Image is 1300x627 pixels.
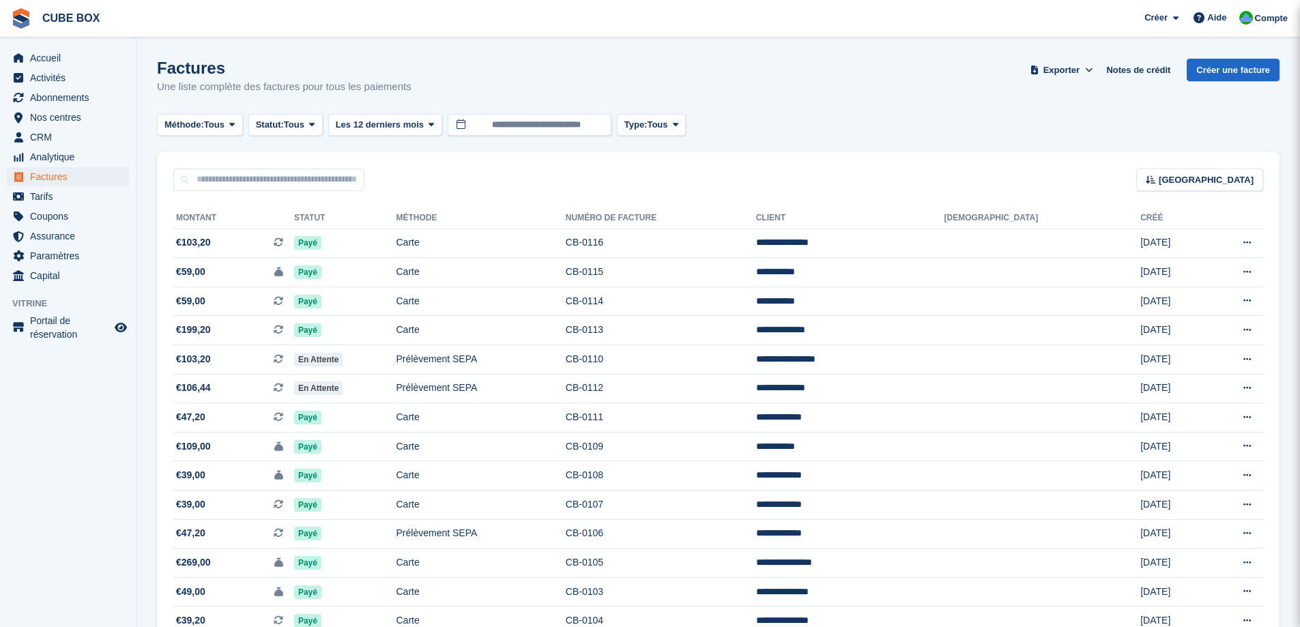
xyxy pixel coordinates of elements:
[30,128,112,147] span: CRM
[173,207,294,229] th: Montant
[7,128,129,147] a: menu
[30,187,112,206] span: Tarifs
[566,287,756,316] td: CB-0114
[7,108,129,127] a: menu
[164,118,204,132] span: Méthode:
[11,8,31,29] img: stora-icon-8386f47178a22dfd0bd8f6a31ec36ba5ce8667c1dd55bd0f319d3a0aa187defe.svg
[248,114,323,136] button: Statut: Tous
[176,497,205,512] span: €39,00
[30,227,112,246] span: Assurance
[566,345,756,375] td: CB-0110
[176,352,211,366] span: €103,20
[396,345,566,375] td: Prélèvement SEPA
[396,491,566,520] td: Carte
[7,147,129,166] a: menu
[396,374,566,403] td: Prélèvement SEPA
[1140,258,1203,287] td: [DATE]
[396,577,566,607] td: Carte
[30,88,112,107] span: Abonnements
[204,118,225,132] span: Tous
[294,469,321,482] span: Payé
[1101,59,1176,81] a: Notes de crédit
[7,48,129,68] a: menu
[396,258,566,287] td: Carte
[396,403,566,433] td: Carte
[30,207,112,226] span: Coupons
[396,207,566,229] th: Méthode
[566,549,756,578] td: CB-0105
[7,68,129,87] a: menu
[624,118,648,132] span: Type:
[113,319,129,336] a: Boutique d'aperçu
[396,432,566,461] td: Carte
[756,207,944,229] th: Client
[294,381,343,395] span: En attente
[566,229,756,258] td: CB-0116
[1140,287,1203,316] td: [DATE]
[566,577,756,607] td: CB-0103
[294,585,321,599] span: Payé
[176,410,205,424] span: €47,20
[1140,207,1203,229] th: Créé
[176,585,205,599] span: €49,00
[176,526,205,540] span: €47,20
[336,118,424,132] span: Les 12 derniers mois
[157,114,243,136] button: Méthode: Tous
[1140,345,1203,375] td: [DATE]
[1140,461,1203,491] td: [DATE]
[7,187,129,206] a: menu
[1140,403,1203,433] td: [DATE]
[294,295,321,308] span: Payé
[7,227,129,246] a: menu
[396,316,566,345] td: Carte
[566,491,756,520] td: CB-0107
[1159,173,1254,187] span: [GEOGRAPHIC_DATA]
[7,167,129,186] a: menu
[647,118,667,132] span: Tous
[294,498,321,512] span: Payé
[30,147,112,166] span: Analytique
[566,258,756,287] td: CB-0115
[294,207,396,229] th: Statut
[566,519,756,549] td: CB-0106
[1140,374,1203,403] td: [DATE]
[1187,59,1280,81] a: Créer une facture
[176,235,211,250] span: €103,20
[30,314,112,341] span: Portail de réservation
[294,411,321,424] span: Payé
[176,265,205,279] span: €59,00
[294,236,321,250] span: Payé
[1144,11,1168,25] span: Créer
[1255,12,1288,25] span: Compte
[1140,229,1203,258] td: [DATE]
[1140,432,1203,461] td: [DATE]
[284,118,304,132] span: Tous
[37,7,105,29] a: CUBE BOX
[7,314,129,341] a: menu
[176,381,211,395] span: €106,44
[1239,11,1253,25] img: Cube Box
[1027,59,1095,81] button: Exporter
[157,79,411,95] p: Une liste complète des factures pour tous les paiements
[294,556,321,570] span: Payé
[566,374,756,403] td: CB-0112
[617,114,687,136] button: Type: Tous
[30,108,112,127] span: Nos centres
[566,432,756,461] td: CB-0109
[157,59,411,77] h1: Factures
[1140,549,1203,578] td: [DATE]
[7,88,129,107] a: menu
[7,246,129,265] a: menu
[566,403,756,433] td: CB-0111
[7,207,129,226] a: menu
[1140,519,1203,549] td: [DATE]
[566,461,756,491] td: CB-0108
[256,118,284,132] span: Statut:
[328,114,442,136] button: Les 12 derniers mois
[30,68,112,87] span: Activités
[1140,577,1203,607] td: [DATE]
[176,323,211,337] span: €199,20
[176,294,205,308] span: €59,00
[1043,63,1080,77] span: Exporter
[176,439,211,454] span: €109,00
